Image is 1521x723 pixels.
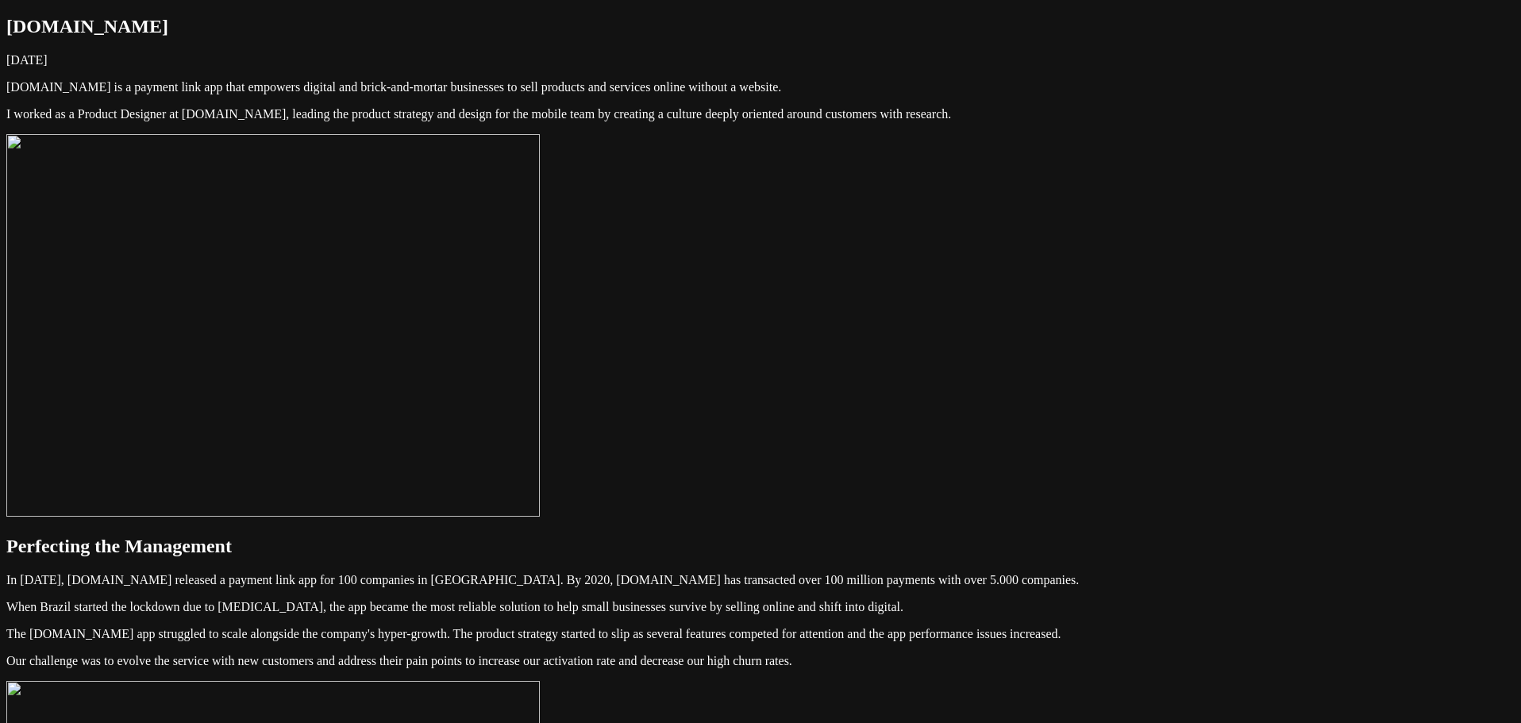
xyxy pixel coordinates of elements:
[6,573,1515,587] p: In [DATE], [DOMAIN_NAME] released a payment link app for 100 companies in [GEOGRAPHIC_DATA]. By 2...
[6,627,1515,641] p: The [DOMAIN_NAME] app struggled to scale alongside the company's hyper-growth. The product strate...
[6,536,1515,557] h2: Perfecting the Management
[6,654,1515,668] p: Our challenge was to evolve the service with new customers and address their pain points to incre...
[6,80,1515,94] p: [DOMAIN_NAME] is a payment link app that empowers digital and brick-and-mortar businesses to sell...
[6,16,1515,37] h1: [DOMAIN_NAME]
[6,107,1515,121] p: I worked as a Product Designer at [DOMAIN_NAME], leading the product strategy and design for the ...
[6,53,48,67] time: [DATE]
[6,600,1515,614] p: When Brazil started the lockdown due to [MEDICAL_DATA], the app became the most reliable solution...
